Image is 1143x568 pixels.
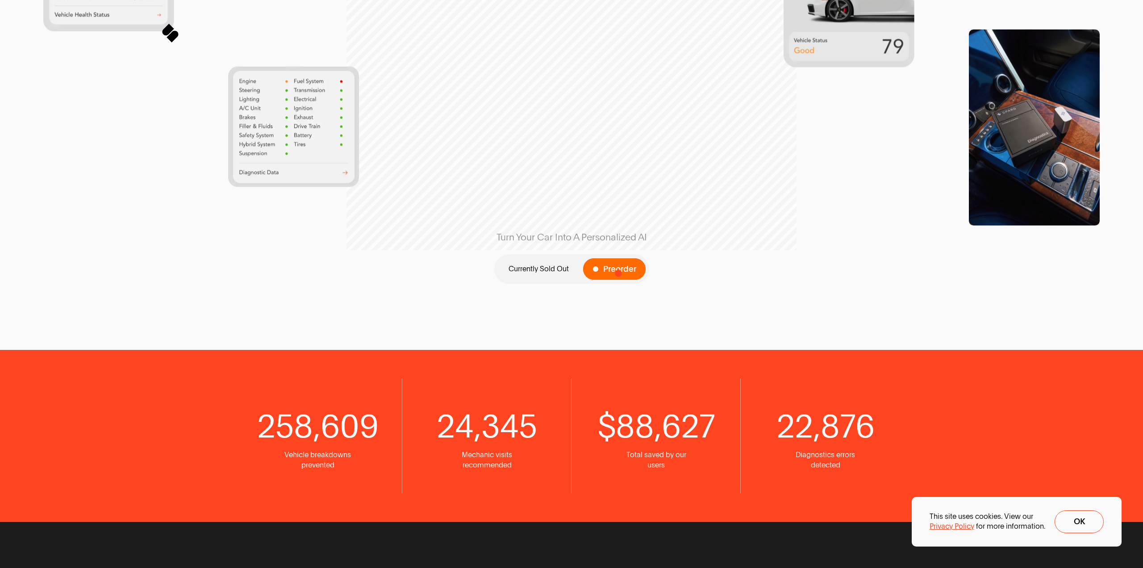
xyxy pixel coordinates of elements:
[930,522,974,531] a: Privacy Policy
[228,67,359,187] img: System Health Status of Cars in the SPARQ App
[496,231,647,244] span: Turn Your Car Into A Personalized AI
[930,512,1046,532] p: This site uses cookies. View our for more information.
[598,407,616,445] span: $
[969,29,1100,226] img: Interior product shot of SPARQ Diagnostics with Packaging
[509,264,569,274] p: Currently Sold Out
[478,231,665,244] span: Turn Your Car Into A Personalized AI
[647,460,665,470] span: users
[616,407,715,445] span: 88,627
[282,450,354,470] span: Vehicle breakdowns prevented
[301,460,334,470] span: prevented
[603,265,636,273] span: Preorder
[776,407,875,445] span: 22,876
[284,450,351,460] span: Vehicle breakdowns
[583,258,646,280] button: Preorder
[626,450,686,460] span: Total saved by our
[463,460,512,470] span: recommended
[621,450,692,470] span: Total saved by our users
[1074,518,1085,526] span: Ok
[451,450,523,470] span: Mechanic visits recommended
[437,407,537,445] span: 24,345
[790,450,861,470] span: Diagnostics errors detected
[811,460,840,470] span: detected
[257,407,379,445] span: 258,609
[462,450,512,460] span: Mechanic visits
[1055,510,1104,533] button: Ok
[796,450,855,460] span: Diagnostics errors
